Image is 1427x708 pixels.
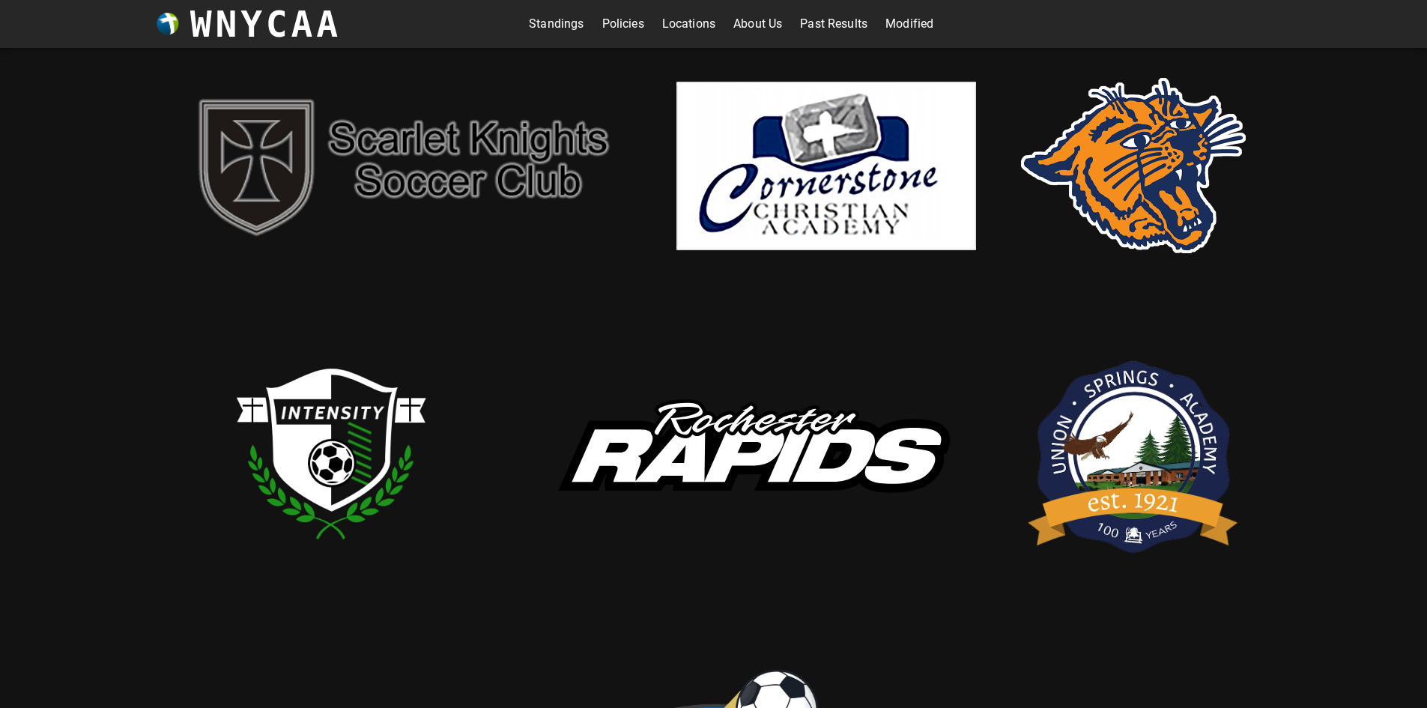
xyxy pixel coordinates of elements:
img: cornerstone.png [676,82,976,250]
img: sk.png [182,85,631,246]
img: wnycaaBall.png [157,13,179,35]
a: Past Results [800,12,867,36]
h3: WNYCAA [190,3,342,45]
img: intensity.png [182,303,482,603]
img: rapids.svg [527,370,976,536]
a: Standings [529,12,584,36]
a: Policies [602,12,644,36]
img: rsd.png [1021,78,1246,253]
a: Locations [662,12,715,36]
a: Modified [885,12,933,36]
a: About Us [733,12,782,36]
img: usa.png [1021,337,1246,569]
